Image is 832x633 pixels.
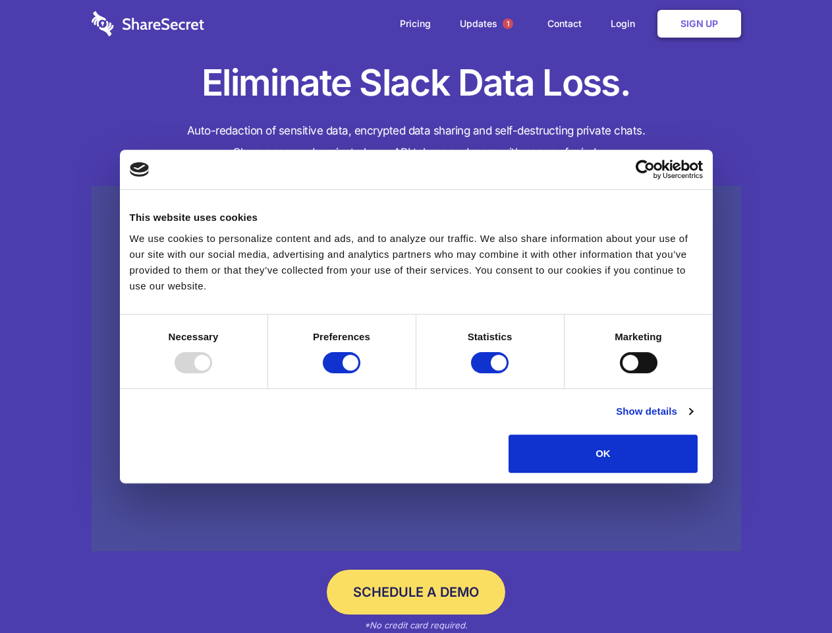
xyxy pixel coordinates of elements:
button: OK [509,435,698,473]
a: Pricing [387,3,444,44]
div: We use cookies to personalize content and ads, and to analyze our traffic. We also share informat... [130,231,703,294]
img: logo-wordmark-white-trans-d4663122ce5f474addd5e946df7df03e33cb6a1c49d2221995e7729f52c070b2.svg [92,11,204,36]
span: 1 [503,18,513,29]
h1: Eliminate Slack Data Loss. [92,59,741,107]
em: *No credit card required. [364,620,468,630]
a: Usercentrics Cookiebot - opens in a new window [588,160,703,179]
a: Login [597,3,655,44]
div: This website uses cookies [130,210,703,226]
strong: Preferences [313,331,370,342]
strong: Statistics [468,331,513,342]
a: Sign Up [657,10,741,38]
a: Show details [616,404,692,419]
a: Contact [534,3,595,44]
img: logo [130,162,150,177]
h4: Auto-redaction of sensitive data, encrypted data sharing and self-destructing private chats. Shar... [92,120,741,164]
a: Schedule a Demo [327,570,505,615]
strong: Marketing [615,331,662,342]
strong: Necessary [169,331,219,342]
a: Wistia video thumbnail [92,186,741,552]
